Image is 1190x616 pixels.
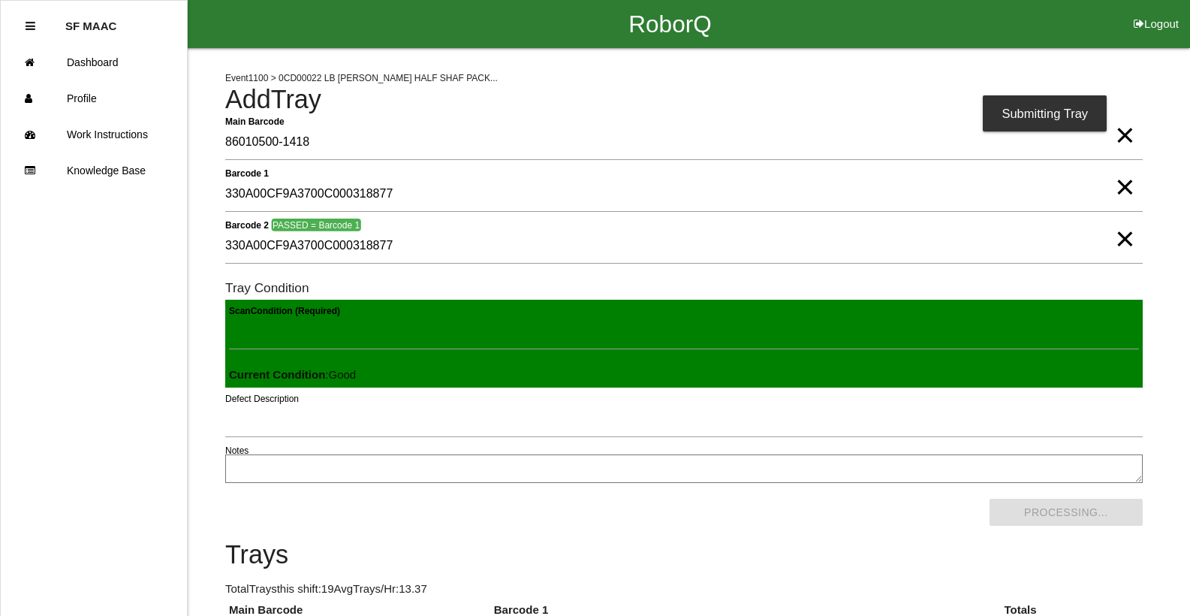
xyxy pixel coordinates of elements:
b: Scan Condition (Required) [229,306,340,316]
span: Clear Input [1115,209,1134,239]
div: Submitting Tray [983,95,1107,131]
h4: Add Tray [225,86,1143,114]
p: SF MAAC [65,8,116,32]
span: Event 1100 > 0CD00022 LB [PERSON_NAME] HALF SHAF PACK... [225,73,498,83]
input: Required [225,125,1143,160]
h4: Trays [225,541,1143,569]
a: Knowledge Base [1,152,187,189]
label: Defect Description [225,392,299,406]
a: Dashboard [1,44,187,80]
a: Profile [1,80,187,116]
b: Barcode 1 [225,168,269,178]
span: Clear Input [1115,105,1134,135]
p: Total Trays this shift: 19 Avg Trays /Hr: 13.37 [225,581,1143,598]
b: Current Condition [229,368,325,381]
span: PASSED = Barcode 1 [271,219,360,231]
span: : Good [229,368,356,381]
b: Barcode 2 [225,219,269,230]
h6: Tray Condition [225,281,1143,295]
div: Close [26,8,35,44]
span: Clear Input [1115,157,1134,187]
a: Work Instructions [1,116,187,152]
b: Main Barcode [225,116,285,126]
label: Notes [225,444,249,457]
